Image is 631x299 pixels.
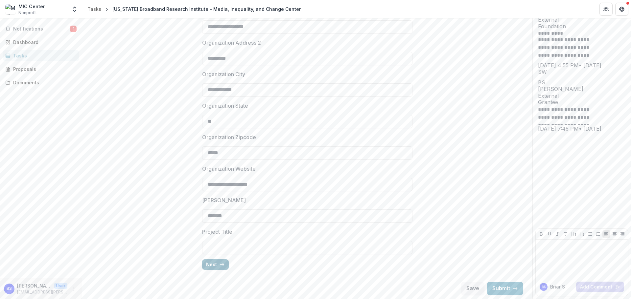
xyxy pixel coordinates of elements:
p: [PERSON_NAME] [17,282,51,289]
span: Grantee [538,99,626,105]
div: Dashboard [13,39,74,46]
button: Strike [562,230,570,238]
div: Sherella Williams [538,69,626,75]
p: Organization City [202,70,245,78]
div: Briar Smith [7,287,12,291]
div: Proposals [13,66,74,73]
p: [EMAIL_ADDRESS][PERSON_NAME][DOMAIN_NAME] [17,289,67,295]
button: Heading 2 [578,230,586,238]
button: Submit [487,282,523,295]
p: [PERSON_NAME] [202,196,246,204]
p: [PERSON_NAME] [538,85,626,93]
button: Next [202,259,229,270]
span: External [538,17,626,23]
div: [US_STATE] Broadband Research Institute - Media, Inequality, and Change Center [112,6,301,12]
button: Save [461,282,484,295]
button: Open entity switcher [70,3,79,16]
button: Bold [537,230,545,238]
a: Documents [3,77,79,88]
p: Briar S [550,283,565,290]
span: External [538,93,626,99]
p: Organization State [202,102,248,110]
span: 1 [70,26,77,32]
span: Notifications [13,26,70,32]
button: Align Center [611,230,619,238]
nav: breadcrumb [85,4,303,14]
button: Add Comment [576,282,624,292]
a: Proposals [3,64,79,75]
a: Tasks [85,4,104,14]
a: Dashboard [3,37,79,48]
p: [DATE] 4:55 PM • [DATE] [538,61,626,69]
button: Align Right [619,230,626,238]
button: Partners [599,3,613,16]
button: Align Left [602,230,610,238]
a: Tasks [3,50,79,61]
button: Italicize [553,230,561,238]
button: Heading 1 [570,230,578,238]
img: MIC Center [5,4,16,14]
div: MIC Center [18,3,45,10]
div: Documents [13,79,74,86]
button: Get Help [615,3,628,16]
button: Ordered List [594,230,602,238]
div: Briar Smith [542,285,546,288]
button: Bullet List [586,230,594,238]
p: Organization Address 2 [202,39,261,47]
div: Tasks [13,52,74,59]
p: Project Title [202,228,232,236]
p: User [54,283,67,289]
span: Nonprofit [18,10,37,16]
p: [DATE] 7:45 PM • [DATE] [538,125,626,133]
button: Notifications1 [3,24,79,34]
div: Tasks [87,6,101,12]
button: More [70,285,78,293]
span: Foundation [538,23,626,30]
p: Organization Zipcode [202,133,256,141]
div: Briar Smith [538,80,626,85]
button: Underline [546,230,553,238]
p: Organization Website [202,165,256,173]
